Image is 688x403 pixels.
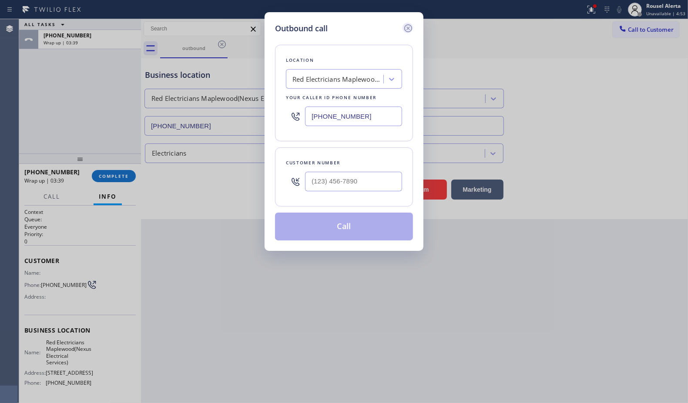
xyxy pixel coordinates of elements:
[286,93,402,102] div: Your caller id phone number
[275,213,413,240] button: Call
[286,158,402,167] div: Customer number
[305,107,402,126] input: (123) 456-7890
[275,23,328,34] h5: Outbound call
[286,56,402,65] div: Location
[292,74,384,84] div: Red Electricians Maplewood(Nexus Electrical Services)
[305,172,402,191] input: (123) 456-7890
